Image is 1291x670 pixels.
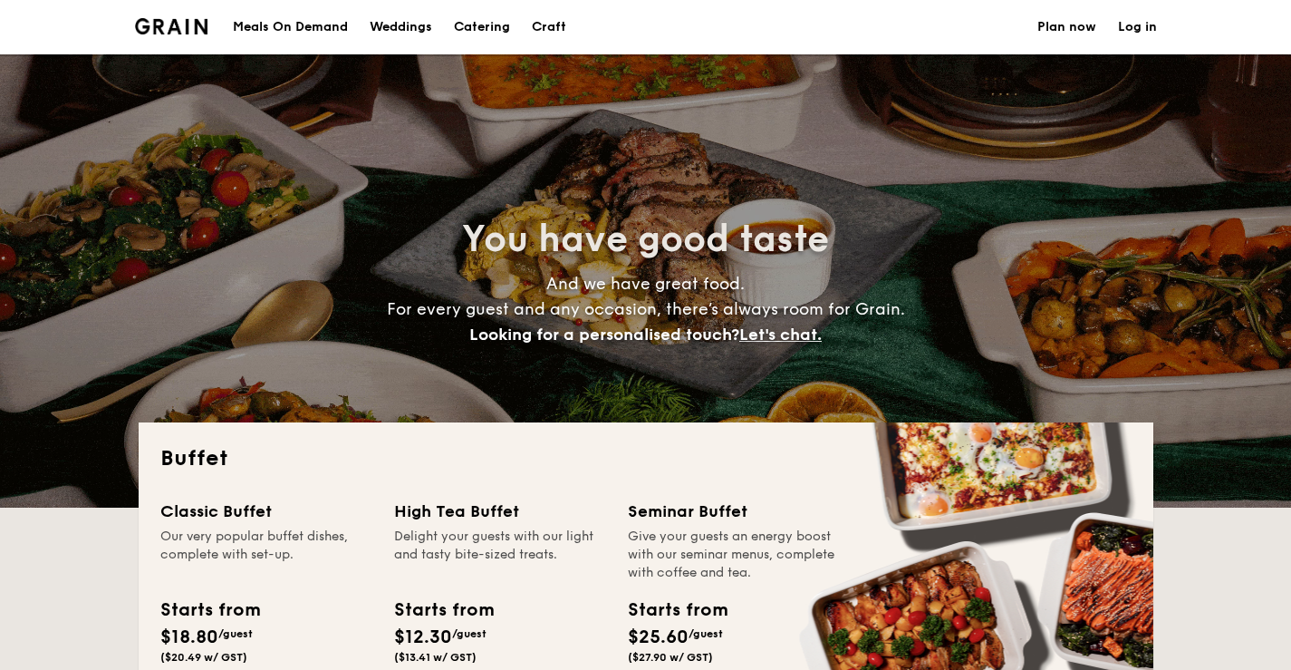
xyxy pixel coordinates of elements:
[160,499,372,524] div: Classic Buffet
[394,528,606,582] div: Delight your guests with our light and tasty bite-sized treats.
[394,626,452,648] span: $12.30
[628,499,840,524] div: Seminar Buffet
[469,325,739,345] span: Looking for a personalised touch?
[689,627,723,640] span: /guest
[739,325,822,345] span: Let's chat.
[135,18,208,34] a: Logotype
[218,627,253,640] span: /guest
[135,18,208,34] img: Grain
[160,651,247,664] span: ($20.49 w/ GST)
[628,651,713,664] span: ($27.90 w/ GST)
[394,651,477,664] span: ($13.41 w/ GST)
[452,627,487,640] span: /guest
[628,528,840,582] div: Give your guests an energy boost with our seminar menus, complete with coffee and tea.
[160,528,372,582] div: Our very popular buffet dishes, complete with set-up.
[628,626,689,648] span: $25.60
[387,274,905,345] span: And we have great food. For every guest and any occasion, there’s always room for Grain.
[628,597,727,624] div: Starts from
[160,626,218,648] span: $18.80
[160,444,1132,473] h2: Buffet
[462,218,829,261] span: You have good taste
[394,499,606,524] div: High Tea Buffet
[160,597,259,624] div: Starts from
[394,597,493,624] div: Starts from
